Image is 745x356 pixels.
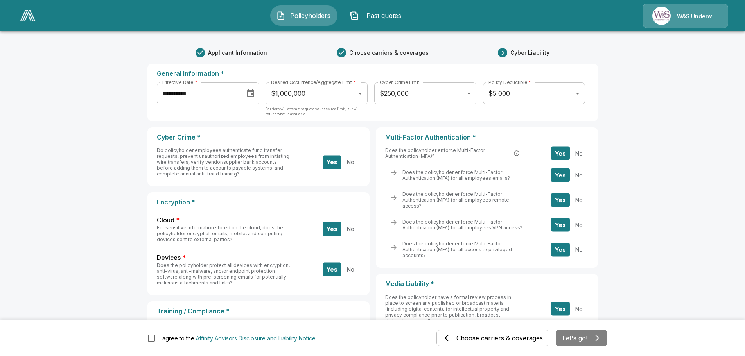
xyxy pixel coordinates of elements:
p: Multi-Factor Authentication * [385,134,589,141]
div: I agree to the [160,334,316,342]
span: Applicant Information [208,49,267,57]
button: Yes [551,302,570,316]
button: Yes [551,168,570,182]
span: Does the policyholder protect all devices with encryption, anti-virus, anti-malware, and/or endpo... [157,262,290,286]
span: Do policyholder employees authenticate fund transfer requests, prevent unauthorized employees fro... [157,147,289,177]
button: Choose carriers & coverages [436,330,549,346]
button: Past quotes IconPast quotes [344,5,411,26]
span: Does the policyholder enforce Multi-Factor Authentication (MFA) for all employees emails? [402,169,510,181]
button: Yes [551,218,570,232]
img: Policyholders Icon [276,11,285,20]
button: Yes [323,155,341,169]
span: Does the policyholder have a formal review process in place to screen any published or broadcast ... [385,294,511,324]
button: No [341,263,360,276]
label: Desired Occurrence/Aggregate Limit [271,79,356,86]
p: Training / Compliance * [157,308,360,315]
span: Cyber Liability [510,49,549,57]
button: Yes [551,147,570,160]
button: No [569,218,588,232]
span: Devices [157,253,181,262]
span: Policyholders [289,11,332,20]
button: Multi-Factor Authentication (MFA) is a security process that requires users to provide two or mor... [513,149,521,157]
span: Choose carriers & coverages [349,49,429,57]
button: No [569,193,588,207]
label: Effective Date [162,79,197,86]
button: Yes [323,222,341,236]
span: Does the policyholder enforce Multi-Factor Authentication (MFA)? [385,147,512,159]
p: Media Liability * [385,280,589,288]
button: I agree to the [196,334,316,342]
button: No [341,222,360,236]
p: Encryption * [157,199,360,206]
span: For sensitive information stored on the cloud, does the policyholder encrypt all emails, mobile, ... [157,225,283,242]
p: Cyber Crime * [157,134,360,141]
img: AA Logo [20,10,36,21]
button: Yes [551,193,570,207]
p: General Information * [157,70,589,77]
button: Yes [551,243,570,256]
span: Past quotes [362,11,405,20]
button: Yes [323,263,341,276]
span: Does the policyholder enforce Multi-Factor Authentication (MFA) for all employees remote access? [402,191,509,209]
button: No [569,168,588,182]
label: Cyber Crime Limit [380,79,419,86]
button: No [569,243,588,256]
span: Does the policyholder enforce Multi-Factor Authentication (MFA) for all access to privileged acco... [402,241,512,258]
text: 3 [501,50,504,56]
div: $5,000 [483,82,585,104]
div: $1,000,000 [266,82,367,104]
p: Carriers will attempt to quote your desired limit, but will return what is available. [266,106,367,122]
div: $250,000 [374,82,476,104]
button: Choose date, selected date is Oct 1, 2025 [243,86,259,101]
span: Does the policyholder enforce Multi-Factor Authentication (MFA) for all employees VPN access? [402,219,522,231]
img: Past quotes Icon [350,11,359,20]
button: No [569,302,588,316]
button: No [569,147,588,160]
label: Policy Deductible [488,79,531,86]
button: No [341,155,360,169]
span: Cloud [157,216,174,225]
button: Policyholders IconPolicyholders [270,5,337,26]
